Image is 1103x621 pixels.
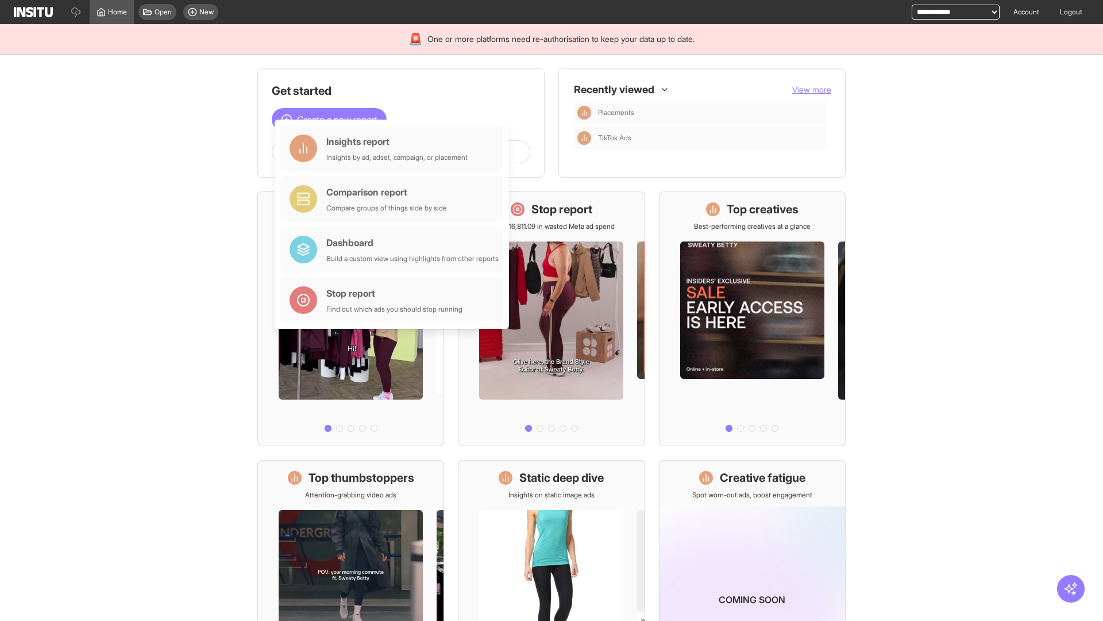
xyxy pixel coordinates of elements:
div: Comparison report [326,185,447,199]
span: One or more platforms need re-authorisation to keep your data up to date. [427,33,695,45]
h1: Top thumbstoppers [308,470,414,486]
h1: Top creatives [727,201,799,217]
p: Attention-grabbing video ads [305,490,396,500]
h1: Static deep dive [519,470,604,486]
div: Insights report [326,135,468,148]
div: Insights [577,131,591,145]
p: Best-performing creatives at a glance [694,222,811,231]
span: TikTok Ads [598,133,822,143]
p: Insights on static image ads [508,490,595,500]
span: Placements [598,108,634,117]
span: View more [792,85,831,94]
button: View more [792,84,831,95]
p: Save £16,811.09 in wasted Meta ad spend [488,222,615,231]
span: Create a new report [297,113,377,126]
div: Find out which ads you should stop running [326,305,462,314]
div: Build a custom view using highlights from other reports [326,254,499,263]
div: Insights [577,106,591,120]
h1: Get started [272,83,530,99]
span: Placements [598,108,822,117]
h1: Stop report [531,201,592,217]
a: Stop reportSave £16,811.09 in wasted Meta ad spend [458,191,645,446]
span: Home [108,7,127,17]
a: What's live nowSee all active ads instantly [257,191,444,446]
a: Top creativesBest-performing creatives at a glance [659,191,846,446]
span: TikTok Ads [598,133,631,143]
span: Open [155,7,172,17]
button: Create a new report [272,108,387,131]
img: Logo [14,7,53,17]
div: Compare groups of things side by side [326,204,447,213]
div: Stop report [326,286,462,300]
div: Dashboard [326,236,499,250]
div: Insights by ad, adset, campaign, or placement [326,153,468,162]
span: New [199,7,214,17]
div: 🚨 [408,31,423,47]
